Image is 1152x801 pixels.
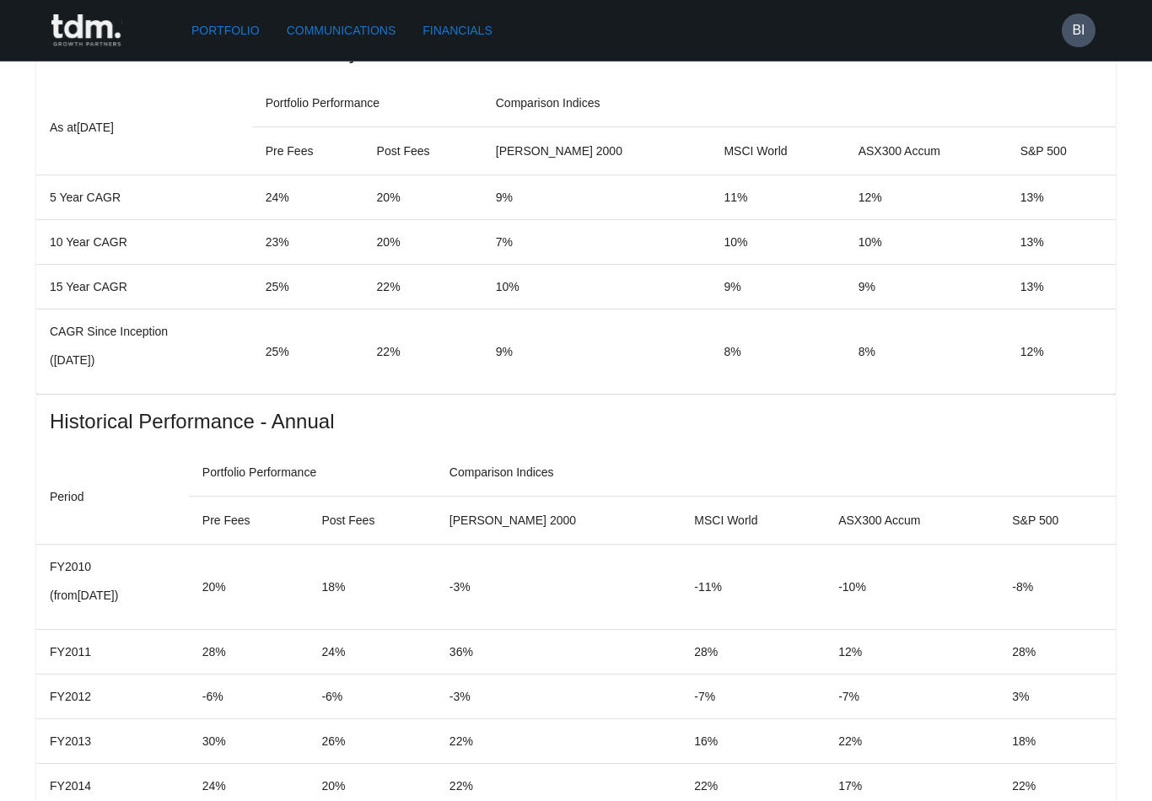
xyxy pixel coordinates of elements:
p: As at [DATE] [50,117,239,137]
td: 25% [252,309,363,395]
td: -6% [308,675,435,719]
th: Post Fees [308,497,435,545]
th: S&P 500 [999,497,1116,545]
td: FY2012 [36,675,189,719]
td: 9% [710,265,844,309]
td: 22% [363,265,482,309]
td: 28% [189,630,309,675]
td: 9% [845,265,1007,309]
th: S&P 500 [1007,127,1116,175]
td: 10 Year CAGR [36,220,252,265]
p: (from [DATE] ) [50,587,175,604]
td: 8% [845,309,1007,395]
td: 9% [482,309,711,395]
td: 36% [436,630,681,675]
a: Communications [280,15,403,46]
td: -7% [825,675,999,719]
td: FY2013 [36,719,189,764]
td: -10% [825,545,999,630]
td: 13% [1007,175,1116,220]
td: 12% [825,630,999,675]
th: ASX300 Accum [825,497,999,545]
td: 16% [681,719,825,764]
th: Period [36,449,189,545]
td: CAGR Since Inception [36,309,252,395]
th: Post Fees [363,127,482,175]
td: 13% [1007,220,1116,265]
th: [PERSON_NAME] 2000 [482,127,711,175]
td: 3% [999,675,1116,719]
td: -8% [999,545,1116,630]
th: MSCI World [710,127,844,175]
td: 24% [308,630,435,675]
td: 11% [710,175,844,220]
td: 9% [482,175,711,220]
th: Portfolio Performance [189,449,436,497]
td: 22% [363,309,482,395]
th: ASX300 Accum [845,127,1007,175]
th: Comparison Indices [482,79,1116,127]
th: Comparison Indices [436,449,1116,497]
p: ( [DATE] ) [50,352,239,368]
td: 24% [252,175,363,220]
td: 10% [710,220,844,265]
a: Portfolio [185,15,266,46]
td: 12% [845,175,1007,220]
td: 28% [999,630,1116,675]
td: 18% [999,719,1116,764]
button: BI [1062,13,1095,47]
td: 10% [845,220,1007,265]
td: 13% [1007,265,1116,309]
td: 30% [189,719,309,764]
td: FY2010 [36,545,189,630]
td: 20% [363,220,482,265]
td: -6% [189,675,309,719]
td: 28% [681,630,825,675]
td: 22% [436,719,681,764]
td: 20% [189,545,309,630]
td: 10% [482,265,711,309]
td: 8% [710,309,844,395]
th: MSCI World [681,497,825,545]
td: 7% [482,220,711,265]
span: Historical Performance - Annual [50,408,1102,435]
td: 5 Year CAGR [36,175,252,220]
td: 25% [252,265,363,309]
th: Pre Fees [189,497,309,545]
td: -3% [436,545,681,630]
a: Financials [416,15,498,46]
td: 26% [308,719,435,764]
td: 12% [1007,309,1116,395]
th: [PERSON_NAME] 2000 [436,497,681,545]
th: Portfolio Performance [252,79,482,127]
td: 23% [252,220,363,265]
td: 18% [308,545,435,630]
td: 22% [825,719,999,764]
td: -3% [436,675,681,719]
td: FY2011 [36,630,189,675]
td: 20% [363,175,482,220]
h6: BI [1072,20,1085,40]
td: 15 Year CAGR [36,265,252,309]
td: -11% [681,545,825,630]
th: Pre Fees [252,127,363,175]
td: -7% [681,675,825,719]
